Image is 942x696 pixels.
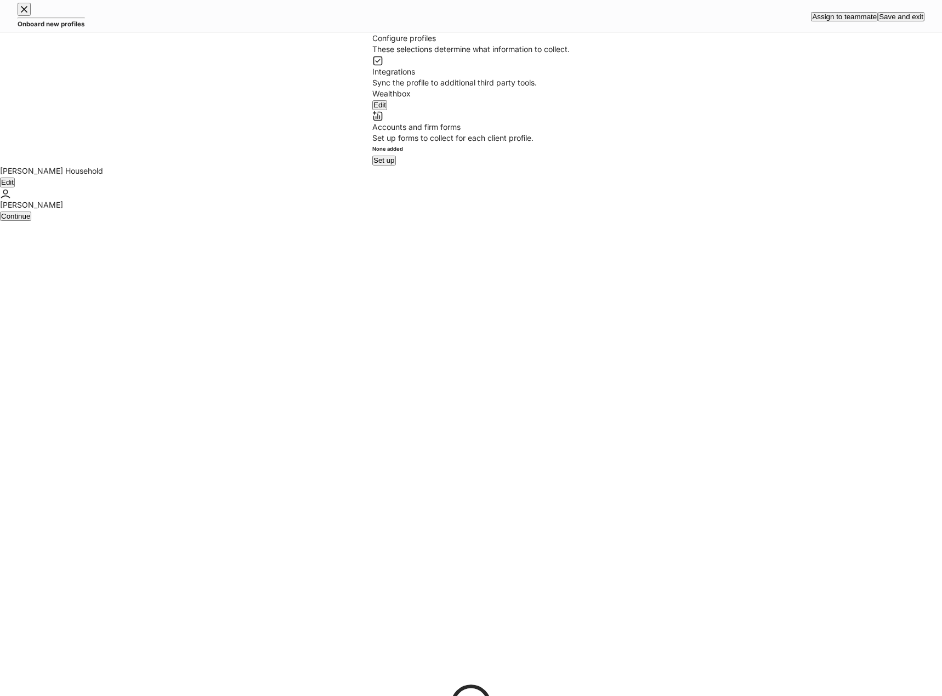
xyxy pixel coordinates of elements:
[811,12,878,21] button: Assign to teammate
[373,101,386,109] div: Edit
[372,77,570,88] div: Sync the profile to additional third party tools.
[878,12,924,21] button: Save and exit
[372,100,387,110] button: Edit
[373,157,395,164] div: Set up
[372,88,570,99] div: Wealthbox
[372,144,570,155] h6: None added
[812,13,877,20] div: Assign to teammate
[372,44,570,55] div: These selections determine what information to collect.
[372,66,570,77] div: Integrations
[372,133,570,144] div: Set up forms to collect for each client profile.
[372,33,570,44] div: Configure profiles
[1,179,14,186] div: Edit
[1,213,30,220] div: Continue
[372,156,396,165] button: Set up
[879,13,923,20] div: Save and exit
[372,122,570,133] div: Accounts and firm forms
[18,19,85,30] h5: Onboard new profiles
